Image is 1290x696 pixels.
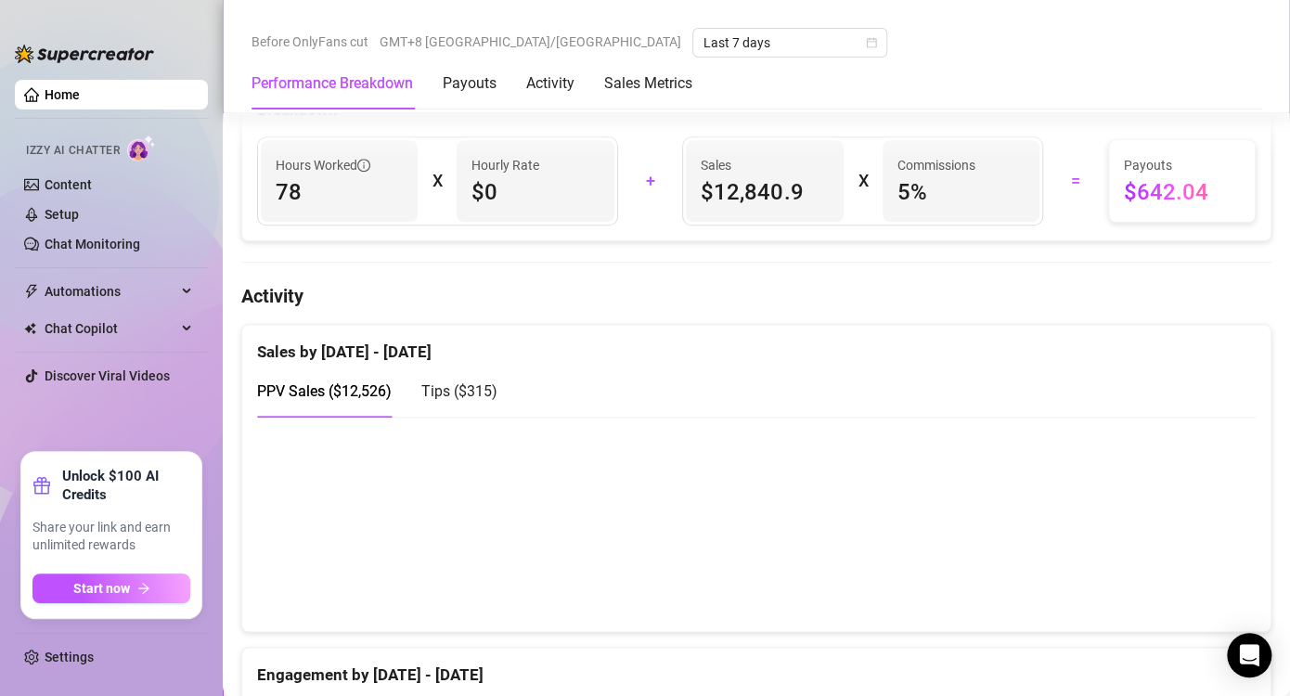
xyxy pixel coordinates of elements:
span: $642.04 [1124,177,1240,207]
a: Chat Monitoring [45,237,140,251]
a: Home [45,87,80,102]
span: Before OnlyFans cut [252,28,368,56]
div: Open Intercom Messenger [1227,633,1271,677]
div: Sales by [DATE] - [DATE] [257,325,1256,365]
span: Hours Worked [276,155,370,175]
span: 78 [276,177,403,207]
a: Discover Viral Videos [45,368,170,383]
strong: Unlock $100 AI Credits [62,467,190,504]
span: thunderbolt [24,284,39,299]
span: GMT+8 [GEOGRAPHIC_DATA]/[GEOGRAPHIC_DATA] [380,28,681,56]
span: 5 % [897,177,1025,207]
img: logo-BBDzfeDw.svg [15,45,154,63]
button: Start nowarrow-right [32,574,190,603]
article: Commissions [897,155,975,175]
span: arrow-right [137,582,150,595]
span: Automations [45,277,176,306]
div: Performance Breakdown [252,72,413,95]
span: PPV Sales ( $12,526 ) [257,382,392,400]
span: $12,840.9 [701,177,828,207]
img: Chat Copilot [24,322,36,335]
a: Settings [45,650,94,664]
span: info-circle [357,159,370,172]
div: + [629,166,672,196]
span: gift [32,476,51,495]
article: Hourly Rate [471,155,539,175]
div: Payouts [443,72,497,95]
span: calendar [866,37,877,48]
span: $0 [471,177,599,207]
span: Izzy AI Chatter [26,142,120,160]
a: Setup [45,207,79,222]
span: Start now [73,581,130,596]
div: Sales Metrics [604,72,692,95]
span: Tips ( $315 ) [421,382,497,400]
a: Content [45,177,92,192]
div: X [432,166,442,196]
div: = [1054,166,1097,196]
span: Last 7 days [703,29,876,57]
div: Activity [526,72,574,95]
img: AI Chatter [127,135,156,161]
span: Payouts [1124,155,1240,175]
span: Chat Copilot [45,314,176,343]
span: Share your link and earn unlimited rewards [32,519,190,555]
div: Engagement by [DATE] - [DATE] [257,648,1256,688]
div: X [858,166,868,196]
h4: Activity [241,283,1271,309]
span: Sales [701,155,828,175]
